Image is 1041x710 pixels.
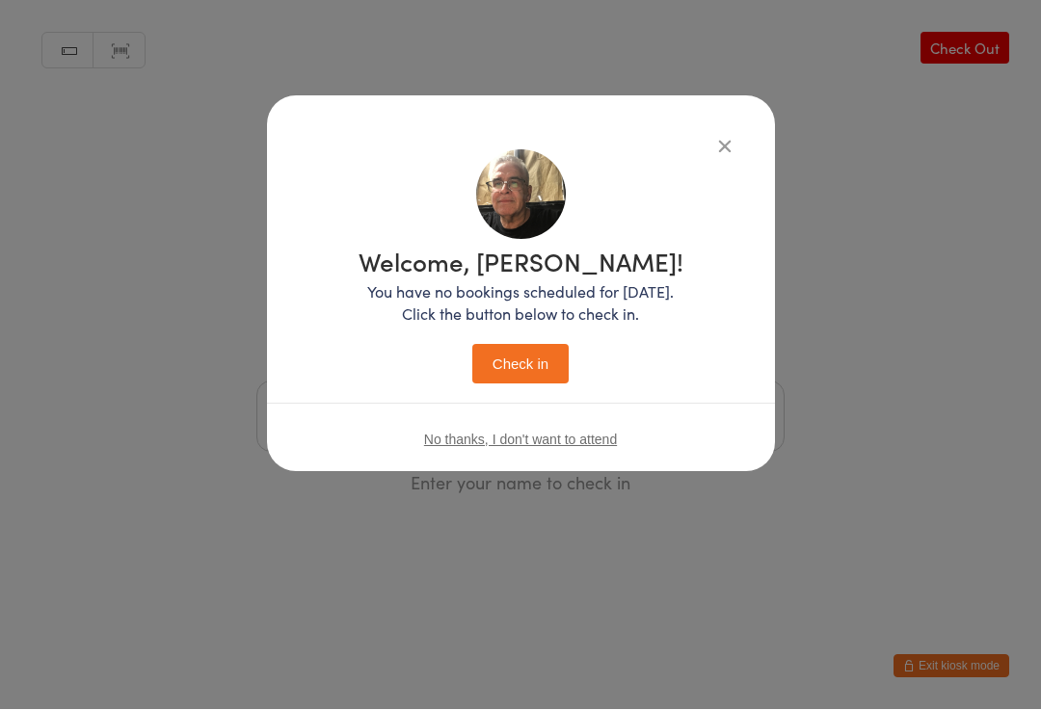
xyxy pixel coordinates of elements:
[424,433,617,448] button: No thanks, I don't want to attend
[476,150,566,240] img: image1756461903.png
[359,250,683,275] h1: Welcome, [PERSON_NAME]!
[472,345,569,384] button: Check in
[359,281,683,326] p: You have no bookings scheduled for [DATE]. Click the button below to check in.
